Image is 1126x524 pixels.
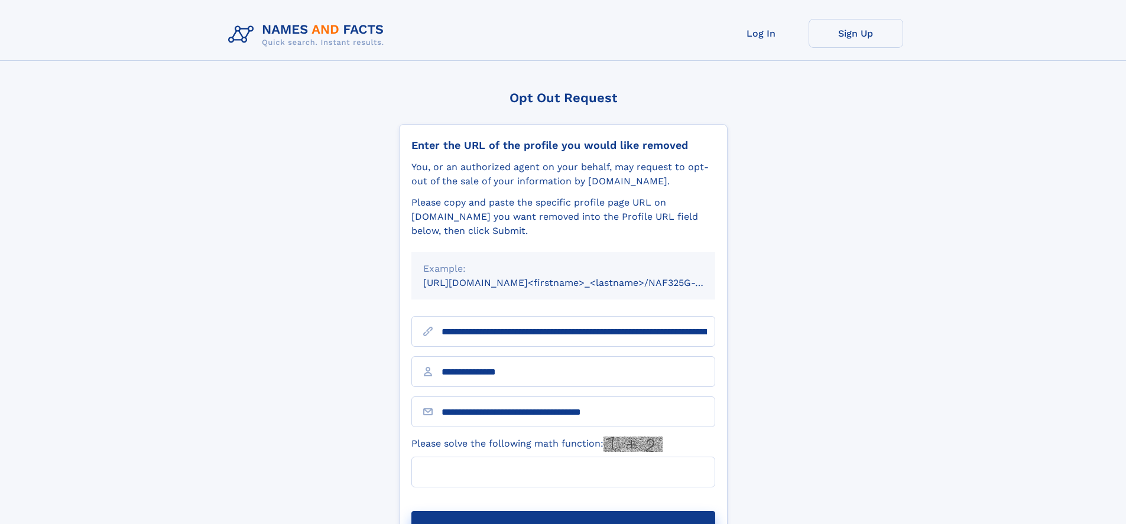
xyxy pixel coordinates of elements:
[714,19,809,48] a: Log In
[809,19,903,48] a: Sign Up
[411,160,715,188] div: You, or an authorized agent on your behalf, may request to opt-out of the sale of your informatio...
[223,19,394,51] img: Logo Names and Facts
[411,437,663,452] label: Please solve the following math function:
[399,90,728,105] div: Opt Out Request
[423,262,703,276] div: Example:
[411,139,715,152] div: Enter the URL of the profile you would like removed
[411,196,715,238] div: Please copy and paste the specific profile page URL on [DOMAIN_NAME] you want removed into the Pr...
[423,277,738,288] small: [URL][DOMAIN_NAME]<firstname>_<lastname>/NAF325G-xxxxxxxx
